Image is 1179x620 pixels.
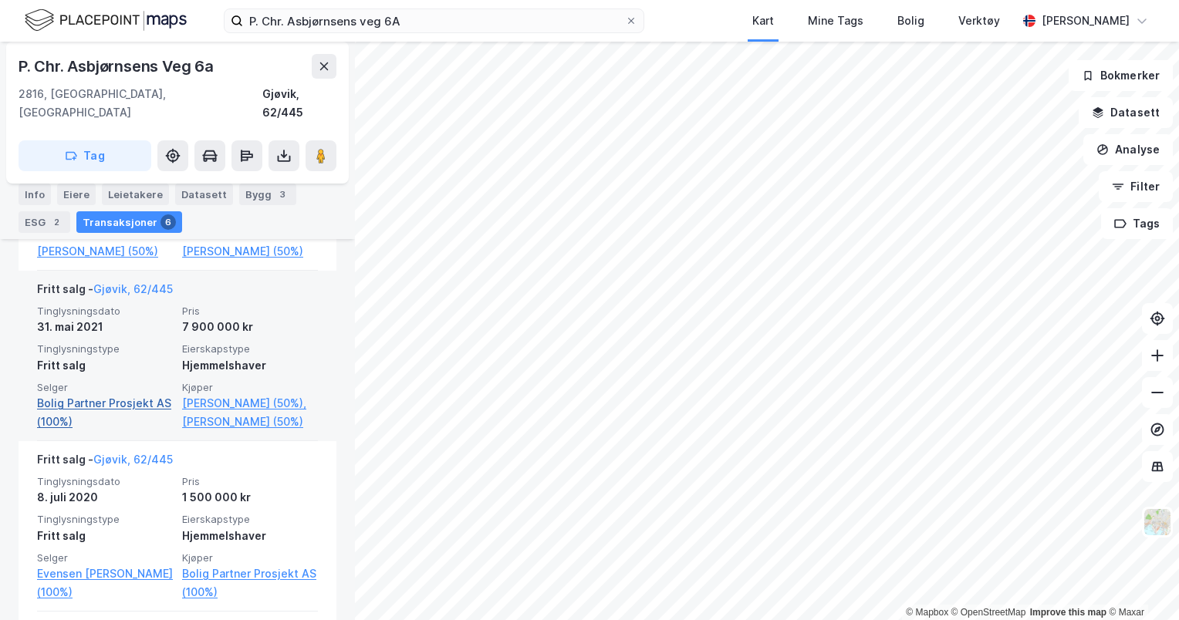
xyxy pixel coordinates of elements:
div: Hjemmelshaver [182,527,318,545]
div: Hjemmelshaver [182,356,318,375]
span: Selger [37,551,173,564]
div: 8. juli 2020 [37,488,173,507]
div: Transaksjoner [76,211,182,233]
div: Fritt salg - [37,450,173,475]
a: Improve this map [1030,607,1106,618]
iframe: Chat Widget [1102,546,1179,620]
div: 2 [49,214,64,230]
div: Bolig [897,12,924,30]
span: Tinglysningsdato [37,305,173,318]
div: 2816, [GEOGRAPHIC_DATA], [GEOGRAPHIC_DATA] [19,85,262,122]
div: Info [19,184,51,205]
span: Tinglysningsdato [37,475,173,488]
button: Bokmerker [1069,60,1173,91]
div: Eiere [57,184,96,205]
span: Eierskapstype [182,342,318,355]
a: Gjøvik, 62/445 [93,453,173,466]
div: 7 900 000 kr [182,318,318,336]
div: Datasett [175,184,233,205]
div: ESG [19,211,70,233]
div: P. Chr. Asbjørnsens Veg 6a [19,54,217,79]
img: Z [1143,507,1172,537]
a: [PERSON_NAME] (50%) [182,413,318,431]
div: [PERSON_NAME] [1042,12,1130,30]
button: Filter [1099,171,1173,202]
a: Evensen [PERSON_NAME] (100%) [37,564,173,601]
div: 6 [160,214,176,230]
span: Kjøper [182,381,318,394]
div: Fritt salg - [37,280,173,305]
a: OpenStreetMap [951,607,1026,618]
a: Bolig Partner Prosjekt AS (100%) [37,394,173,431]
div: Kart [752,12,774,30]
span: Kjøper [182,551,318,564]
div: Gjøvik, 62/445 [262,85,336,122]
span: Selger [37,381,173,394]
button: Datasett [1079,97,1173,128]
a: [PERSON_NAME] (50%), [182,394,318,413]
div: Fritt salg [37,356,173,375]
a: Mapbox [906,607,948,618]
div: 1 500 000 kr [182,488,318,507]
div: Bygg [239,184,296,205]
img: logo.f888ab2527a4732fd821a326f86c7f29.svg [25,7,187,34]
button: Tag [19,140,151,171]
span: Pris [182,305,318,318]
input: Søk på adresse, matrikkel, gårdeiere, leietakere eller personer [243,9,625,32]
div: 3 [275,187,290,202]
div: Leietakere [102,184,169,205]
div: 31. mai 2021 [37,318,173,336]
button: Tags [1101,208,1173,239]
button: Analyse [1083,134,1173,165]
div: Fritt salg [37,527,173,545]
span: Tinglysningstype [37,342,173,355]
a: Bolig Partner Prosjekt AS (100%) [182,564,318,601]
span: Eierskapstype [182,513,318,526]
a: Gjøvik, 62/445 [93,282,173,295]
span: Tinglysningstype [37,513,173,526]
div: Verktøy [958,12,1000,30]
a: [PERSON_NAME] (50%) [182,242,318,261]
span: Pris [182,475,318,488]
a: [PERSON_NAME] (50%) [37,242,173,261]
div: Mine Tags [808,12,863,30]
